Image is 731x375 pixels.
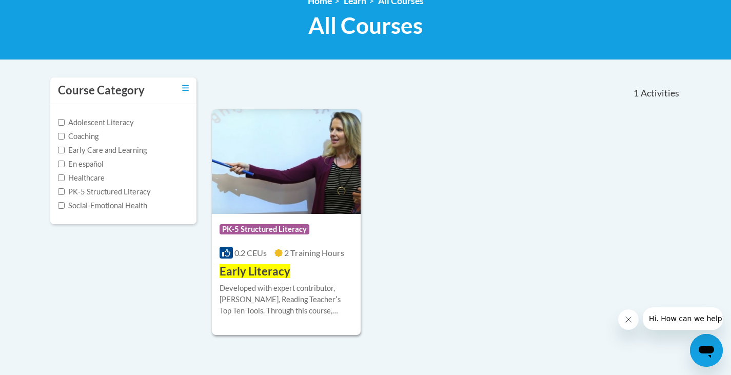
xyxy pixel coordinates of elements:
[58,161,65,167] input: Checkbox for Options
[58,200,147,211] label: Social-Emotional Health
[58,133,65,140] input: Checkbox for Options
[643,307,723,330] iframe: Message from company
[58,117,134,128] label: Adolescent Literacy
[58,188,65,195] input: Checkbox for Options
[641,88,679,99] span: Activities
[220,224,309,234] span: PK-5 Structured Literacy
[58,202,65,209] input: Checkbox for Options
[58,159,104,170] label: En español
[234,248,267,258] span: 0.2 CEUs
[618,309,639,330] iframe: Close message
[58,131,98,142] label: Coaching
[634,88,639,99] span: 1
[182,83,189,94] a: Toggle collapse
[212,109,361,335] a: Course LogoPK-5 Structured Literacy0.2 CEUs2 Training Hours Early LiteracyDeveloped with expert c...
[6,7,83,15] span: Hi. How can we help?
[308,12,423,39] span: All Courses
[58,147,65,153] input: Checkbox for Options
[220,264,290,278] span: Early Literacy
[212,109,361,214] img: Course Logo
[58,145,147,156] label: Early Care and Learning
[58,83,145,98] h3: Course Category
[284,248,344,258] span: 2 Training Hours
[690,334,723,367] iframe: Button to launch messaging window
[220,283,353,317] div: Developed with expert contributor, [PERSON_NAME], Reading Teacherʹs Top Ten Tools. Through this c...
[58,119,65,126] input: Checkbox for Options
[58,186,151,198] label: PK-5 Structured Literacy
[58,172,105,184] label: Healthcare
[58,174,65,181] input: Checkbox for Options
